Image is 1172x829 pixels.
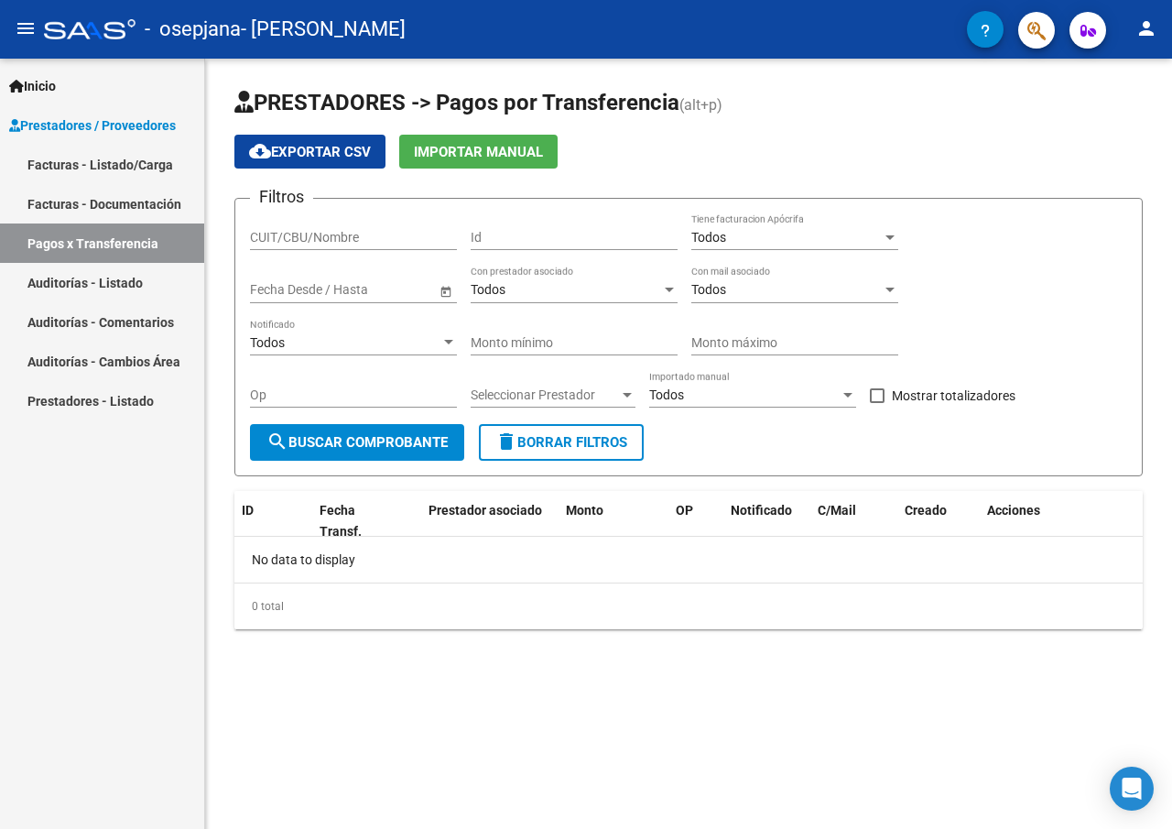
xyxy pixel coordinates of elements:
[421,491,559,551] datatable-header-cell: Prestador asociado
[15,17,37,39] mat-icon: menu
[676,503,693,518] span: OP
[810,491,897,551] datatable-header-cell: C/Mail
[312,491,395,551] datatable-header-cell: Fecha Transf.
[691,282,726,297] span: Todos
[471,282,505,297] span: Todos
[399,135,558,169] button: Importar Manual
[1135,17,1157,39] mat-icon: person
[250,424,464,461] button: Buscar Comprobante
[250,184,313,210] h3: Filtros
[234,135,385,169] button: Exportar CSV
[234,537,1143,583] div: No data to display
[234,584,1143,629] div: 0 total
[9,115,176,136] span: Prestadores / Proveedores
[723,491,810,551] datatable-header-cell: Notificado
[905,503,947,518] span: Creado
[980,491,1145,551] datatable-header-cell: Acciones
[266,431,288,453] mat-icon: search
[145,9,241,49] span: - osepjana
[818,503,856,518] span: C/Mail
[987,503,1040,518] span: Acciones
[9,76,56,96] span: Inicio
[649,387,684,402] span: Todos
[1110,767,1154,811] div: Open Intercom Messenger
[559,491,668,551] datatable-header-cell: Monto
[234,90,679,115] span: PRESTADORES -> Pagos por Transferencia
[436,281,455,300] button: Open calendar
[471,387,619,403] span: Seleccionar Prestador
[892,385,1015,407] span: Mostrar totalizadores
[250,282,317,298] input: Fecha inicio
[897,491,980,551] datatable-header-cell: Creado
[241,9,406,49] span: - [PERSON_NAME]
[250,335,285,350] span: Todos
[249,144,371,160] span: Exportar CSV
[429,503,542,518] span: Prestador asociado
[495,431,517,453] mat-icon: delete
[668,491,723,551] datatable-header-cell: OP
[679,96,722,114] span: (alt+p)
[731,503,792,518] span: Notificado
[249,140,271,162] mat-icon: cloud_download
[266,434,448,451] span: Buscar Comprobante
[242,503,254,518] span: ID
[691,230,726,245] span: Todos
[234,491,312,551] datatable-header-cell: ID
[566,503,603,518] span: Monto
[479,424,644,461] button: Borrar Filtros
[332,282,422,298] input: Fecha fin
[414,144,543,160] span: Importar Manual
[495,434,627,451] span: Borrar Filtros
[320,503,362,539] span: Fecha Transf.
